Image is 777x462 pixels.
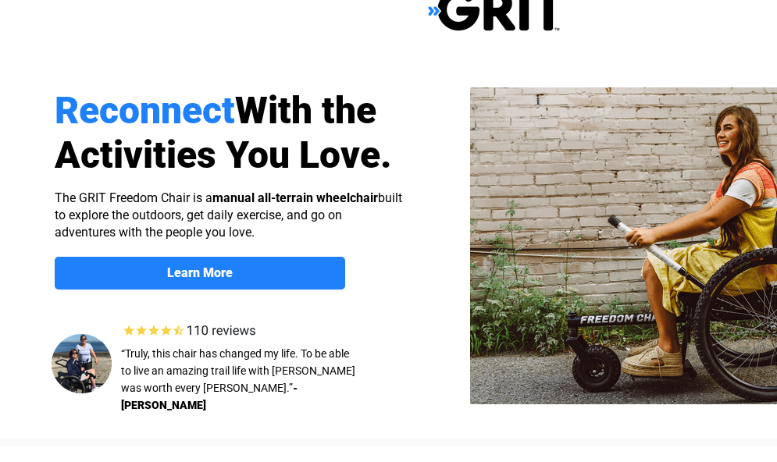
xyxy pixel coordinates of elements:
[55,88,235,133] span: Reconnect
[212,190,378,205] strong: manual all-terrain wheelchair
[235,88,376,133] span: With the
[55,190,402,240] span: The GRIT Freedom Chair is a built to explore the outdoors, get daily exercise, and go on adventur...
[55,257,345,290] a: Learn More
[167,265,233,280] strong: Learn More
[121,347,355,394] span: “Truly, this chair has changed my life. To be able to live an amazing trail life with [PERSON_NAM...
[55,377,190,407] input: Get more information
[55,133,392,177] span: Activities You Love.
